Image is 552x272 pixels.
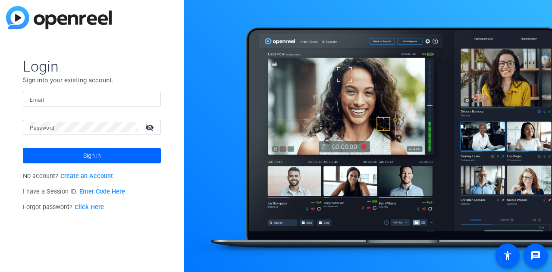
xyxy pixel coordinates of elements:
[140,121,161,134] mat-icon: visibility_off
[23,203,104,211] span: Forgot password?
[75,203,104,211] a: Click Here
[23,57,161,75] span: Login
[30,97,44,103] mat-label: Email
[530,250,541,261] mat-icon: message
[23,188,125,195] span: I have a Session ID.
[23,75,161,85] p: Sign into your existing account.
[6,6,112,29] img: blue-gradient.svg
[60,172,113,180] a: Create an Account
[79,188,125,195] a: Enter Code Here
[23,148,161,163] button: Sign in
[30,125,54,131] mat-label: Password
[502,250,513,261] mat-icon: accessibility
[23,172,113,180] span: No account?
[30,94,154,104] input: Enter Email Address
[83,145,101,166] span: Sign in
